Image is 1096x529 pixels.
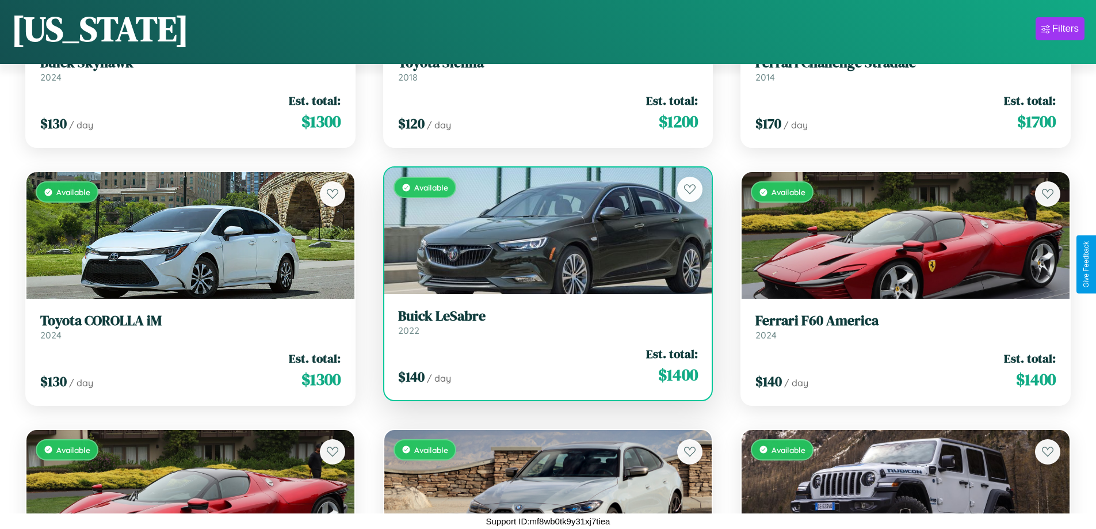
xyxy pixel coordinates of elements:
[40,55,341,83] a: Buick Skyhawk2024
[755,313,1056,329] h3: Ferrari F60 America
[40,114,67,133] span: $ 130
[1082,241,1090,288] div: Give Feedback
[69,119,93,131] span: / day
[398,367,425,386] span: $ 140
[659,110,698,133] span: $ 1200
[414,182,448,192] span: Available
[646,345,698,362] span: Est. total:
[40,372,67,391] span: $ 130
[56,187,90,197] span: Available
[301,368,341,391] span: $ 1300
[40,313,341,329] h3: Toyota COROLLA iM
[784,119,808,131] span: / day
[301,110,341,133] span: $ 1300
[398,114,425,133] span: $ 120
[1052,23,1079,35] div: Filters
[646,92,698,109] span: Est. total:
[755,55,1056,71] h3: Ferrari Challenge Stradale
[755,372,782,391] span: $ 140
[1016,368,1056,391] span: $ 1400
[398,55,698,83] a: Toyota Sienna2018
[69,377,93,389] span: / day
[1004,92,1056,109] span: Est. total:
[1004,350,1056,367] span: Est. total:
[1036,17,1084,40] button: Filters
[289,92,341,109] span: Est. total:
[40,71,62,83] span: 2024
[755,114,781,133] span: $ 170
[755,71,775,83] span: 2014
[486,513,610,529] p: Support ID: mf8wb0tk9y31xj7tiea
[40,313,341,341] a: Toyota COROLLA iM2024
[427,119,451,131] span: / day
[772,187,805,197] span: Available
[398,71,418,83] span: 2018
[398,308,698,336] a: Buick LeSabre2022
[398,325,419,336] span: 2022
[40,329,62,341] span: 2024
[755,313,1056,341] a: Ferrari F60 America2024
[398,308,698,325] h3: Buick LeSabre
[658,363,698,386] span: $ 1400
[755,329,777,341] span: 2024
[289,350,341,367] span: Est. total:
[755,55,1056,83] a: Ferrari Challenge Stradale2014
[12,5,189,52] h1: [US_STATE]
[1017,110,1056,133] span: $ 1700
[427,372,451,384] span: / day
[414,445,448,455] span: Available
[772,445,805,455] span: Available
[56,445,90,455] span: Available
[784,377,808,389] span: / day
